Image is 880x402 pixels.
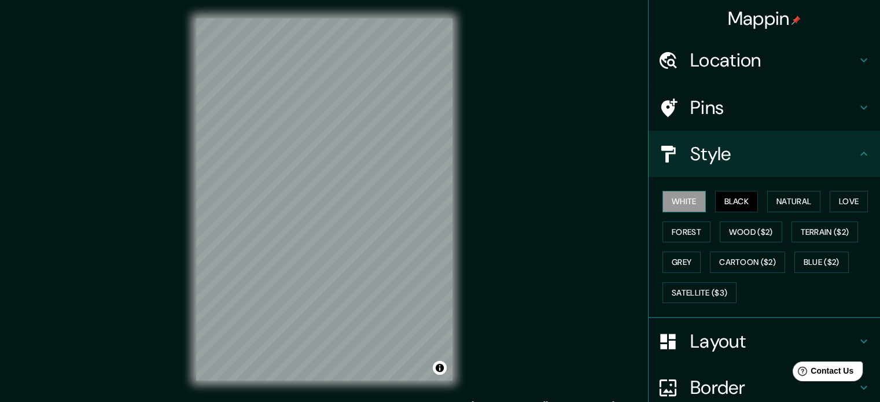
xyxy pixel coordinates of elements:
[690,330,857,353] h4: Layout
[767,191,820,212] button: Natural
[662,282,737,304] button: Satellite ($3)
[690,142,857,165] h4: Style
[433,361,447,375] button: Toggle attribution
[715,191,759,212] button: Black
[662,252,701,273] button: Grey
[777,357,867,389] iframe: Help widget launcher
[690,49,857,72] h4: Location
[791,222,859,243] button: Terrain ($2)
[710,252,785,273] button: Cartoon ($2)
[649,131,880,177] div: Style
[791,16,801,25] img: pin-icon.png
[720,222,782,243] button: Wood ($2)
[794,252,849,273] button: Blue ($2)
[649,37,880,83] div: Location
[662,191,706,212] button: White
[649,318,880,364] div: Layout
[690,376,857,399] h4: Border
[830,191,868,212] button: Love
[662,222,710,243] button: Forest
[196,19,452,381] canvas: Map
[649,84,880,131] div: Pins
[728,7,801,30] h4: Mappin
[690,96,857,119] h4: Pins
